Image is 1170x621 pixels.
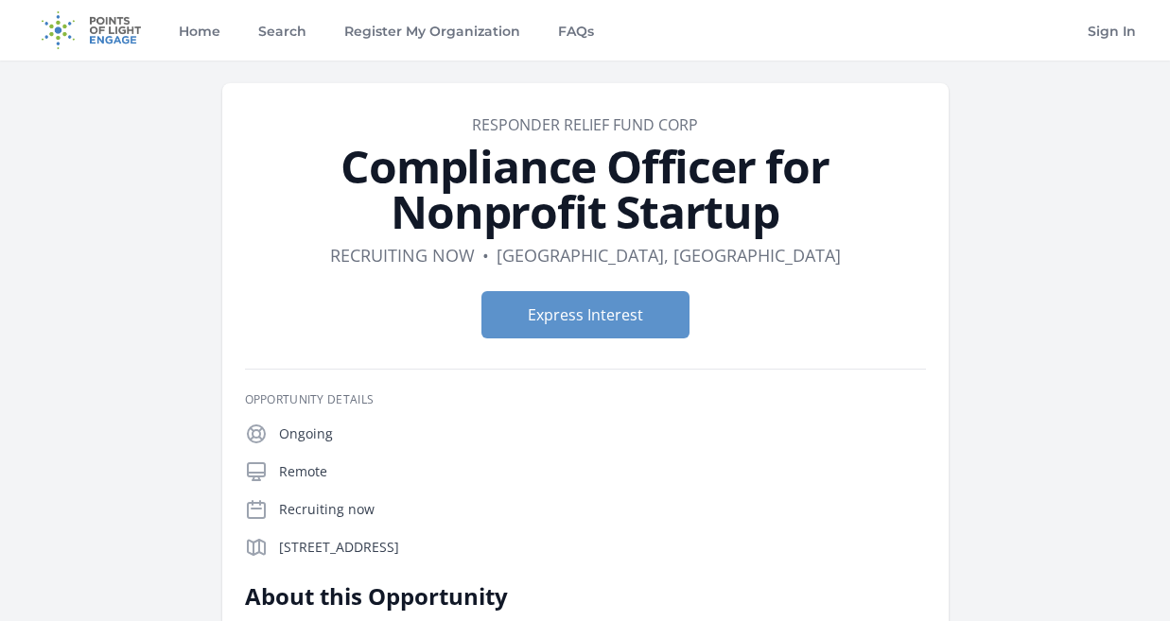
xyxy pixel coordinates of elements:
dd: Recruiting now [330,242,475,268]
p: [STREET_ADDRESS] [279,538,926,557]
h2: About this Opportunity [245,581,798,612]
div: • [482,242,489,268]
h3: Opportunity Details [245,392,926,407]
p: Remote [279,462,926,481]
a: Responder Relief Fund Corp [472,114,698,135]
p: Ongoing [279,424,926,443]
p: Recruiting now [279,500,926,519]
dd: [GEOGRAPHIC_DATA], [GEOGRAPHIC_DATA] [497,242,841,268]
h1: Compliance Officer for Nonprofit Startup [245,144,926,234]
button: Express Interest [481,291,690,338]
